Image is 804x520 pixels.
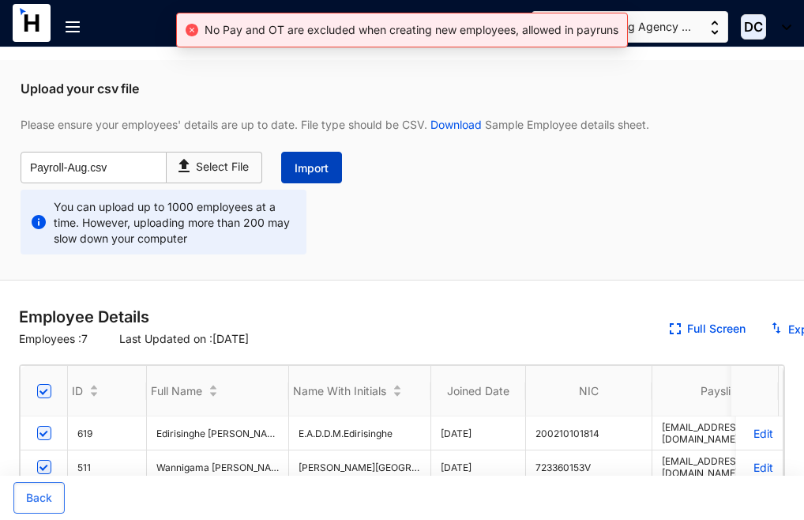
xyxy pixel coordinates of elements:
span: E.A.D.D.M.Edirisinghe [299,428,393,439]
span: No Pay and OT are excluded when creating new employees, allowed in payruns [205,23,618,36]
span: Edirisinghe [PERSON_NAME] [PERSON_NAME] [156,428,363,439]
img: expand.44ba77930b780aef2317a7ddddf64422.svg [670,323,681,334]
button: Import [281,152,342,183]
a: Download [427,118,485,131]
a: Full Screen [687,322,746,335]
button: Far East Shipping Agency ... [532,11,728,43]
td: 511 [68,450,147,484]
a: Edit [746,461,773,474]
p: Select File [196,159,249,175]
th: NIC [526,366,652,416]
span: Name With Initials [293,384,386,398]
img: upload-icon.e7779a65feecae32d790bdb39620e36f.svg [175,153,196,175]
p: You can upload up to 1000 employees at a time. However, uploading more than 200 may slow down you... [48,198,295,247]
span: ID [72,384,83,398]
p: Employee Details [19,306,149,328]
button: Full Screen [657,314,758,345]
span: [EMAIL_ADDRESS][DOMAIN_NAME] [662,455,746,479]
td: 200210101814 [526,416,652,450]
span: Full Name [151,384,202,398]
td: 723360153V [526,450,652,484]
input: No file selected [21,152,167,183]
td: [DATE] [431,416,526,450]
span: close-circle [186,24,198,36]
p: Last Updated on : [DATE] [119,331,249,347]
img: export.331d0dd4d426c9acf19646af862b8729.svg [771,322,782,333]
th: ID [68,366,147,416]
button: Back [13,482,65,514]
img: dropdown-black.8e83cc76930a90b1a4fdb6d089b7bf3a.svg [774,24,791,30]
span: Wannigama [PERSON_NAME] [PERSON_NAME] [156,462,367,473]
a: Edit [746,427,773,440]
span: Import [295,160,329,176]
p: Upload your csv file [21,79,783,98]
td: W. R. P. Perera [289,450,431,484]
td: [DATE] [431,450,526,484]
span: [EMAIL_ADDRESS][DOMAIN_NAME] [662,421,746,445]
img: menu-out.303cd30ef9f6dc493f087f509d1c4ae4.svg [66,21,80,32]
p: Please ensure your employees' details are up to date. File type should be CSV. Sample Employee de... [21,98,783,152]
th: Name With Initials [289,366,431,416]
th: Joined Date [431,366,526,416]
th: Full Name [147,366,289,416]
span: Back [26,490,52,506]
img: alert-informational.856c831170432ec0227b3ddd54954d9a.svg [29,198,48,247]
td: 619 [68,416,147,450]
p: Employees : 7 [19,331,88,347]
img: up-down-arrow.74152d26bf9780fbf563ca9c90304185.svg [711,21,719,35]
span: DC [744,21,763,34]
